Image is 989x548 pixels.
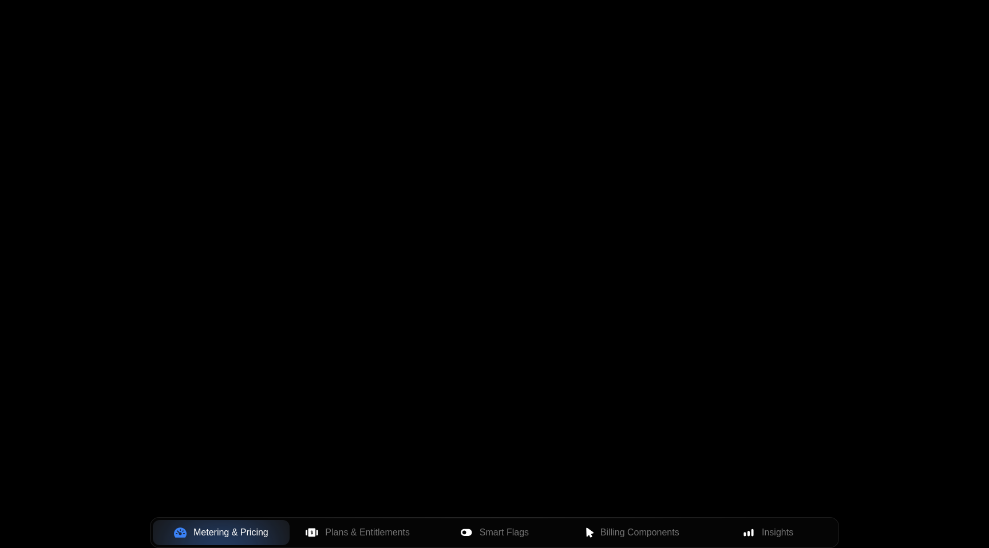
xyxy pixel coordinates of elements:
[480,526,529,539] span: Smart Flags
[325,526,410,539] span: Plans & Entitlements
[193,526,268,539] span: Metering & Pricing
[426,520,563,545] button: Smart Flags
[762,526,793,539] span: Insights
[290,520,426,545] button: Plans & Entitlements
[153,520,290,545] button: Metering & Pricing
[563,520,699,545] button: Billing Components
[600,526,679,539] span: Billing Components
[699,520,836,545] button: Insights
